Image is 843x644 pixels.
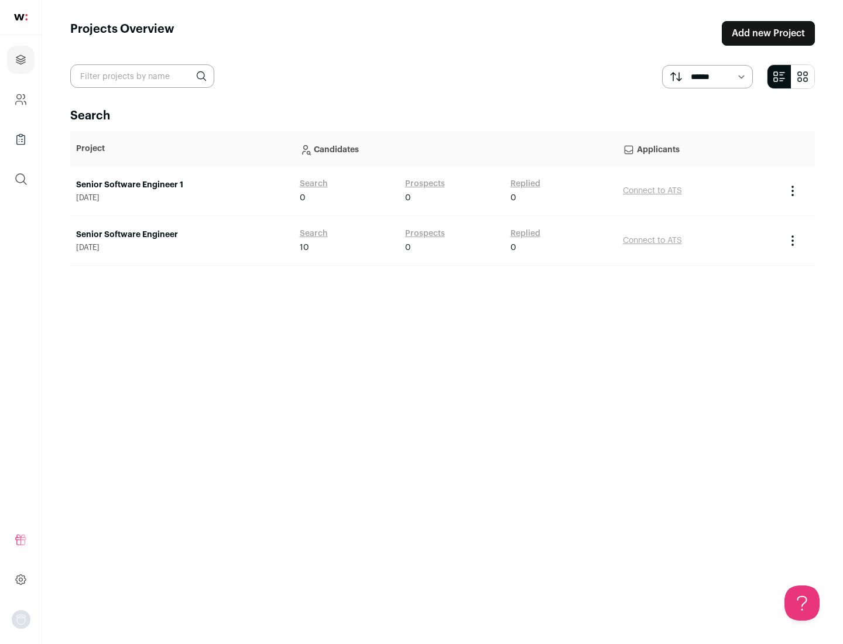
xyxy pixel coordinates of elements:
img: wellfound-shorthand-0d5821cbd27db2630d0214b213865d53afaa358527fdda9d0ea32b1df1b89c2c.svg [14,14,28,20]
h2: Search [70,108,815,124]
a: Senior Software Engineer [76,229,288,241]
a: Search [300,228,328,239]
span: 0 [510,242,516,254]
p: Candidates [300,137,611,160]
span: 0 [300,192,306,204]
a: Replied [510,228,540,239]
iframe: Help Scout Beacon - Open [784,585,820,621]
a: Search [300,178,328,190]
a: Projects [7,46,35,74]
a: Company Lists [7,125,35,153]
h1: Projects Overview [70,21,174,46]
a: Connect to ATS [623,237,682,245]
span: 10 [300,242,309,254]
a: Add new Project [722,21,815,46]
span: 0 [510,192,516,204]
a: Prospects [405,228,445,239]
a: Company and ATS Settings [7,85,35,114]
a: Senior Software Engineer 1 [76,179,288,191]
span: [DATE] [76,243,288,252]
button: Project Actions [786,184,800,198]
input: Filter projects by name [70,64,214,88]
span: [DATE] [76,193,288,203]
p: Applicants [623,137,774,160]
p: Project [76,143,288,155]
a: Connect to ATS [623,187,682,195]
span: 0 [405,192,411,204]
span: 0 [405,242,411,254]
a: Replied [510,178,540,190]
button: Project Actions [786,234,800,248]
button: Open dropdown [12,610,30,629]
a: Prospects [405,178,445,190]
img: nopic.png [12,610,30,629]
